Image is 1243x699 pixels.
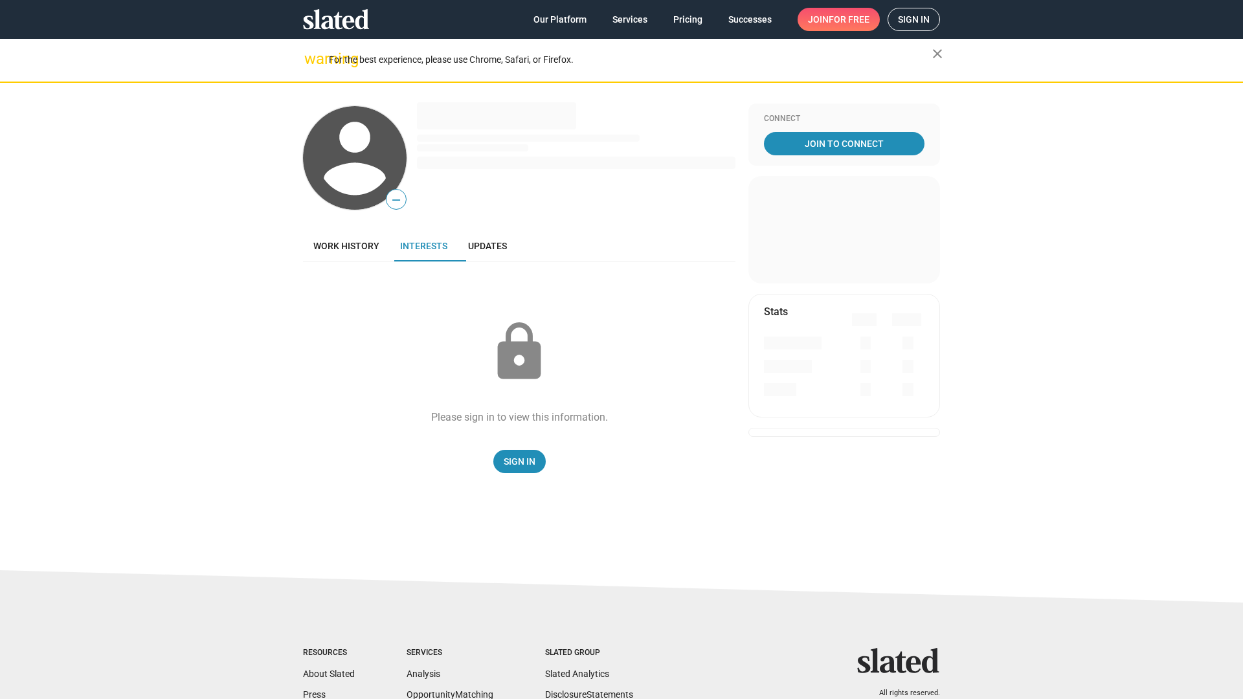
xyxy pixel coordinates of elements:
[458,230,517,261] a: Updates
[523,8,597,31] a: Our Platform
[329,51,932,69] div: For the best experience, please use Chrome, Safari, or Firefox.
[400,241,447,251] span: Interests
[313,241,379,251] span: Work history
[764,132,924,155] a: Join To Connect
[673,8,702,31] span: Pricing
[545,648,633,658] div: Slated Group
[798,8,880,31] a: Joinfor free
[602,8,658,31] a: Services
[533,8,587,31] span: Our Platform
[386,192,406,208] span: —
[493,450,546,473] a: Sign In
[407,648,493,658] div: Services
[303,669,355,679] a: About Slated
[545,669,609,679] a: Slated Analytics
[504,450,535,473] span: Sign In
[303,230,390,261] a: Work history
[612,8,647,31] span: Services
[930,46,945,61] mat-icon: close
[888,8,940,31] a: Sign in
[718,8,782,31] a: Successes
[431,410,608,424] div: Please sign in to view this information.
[767,132,922,155] span: Join To Connect
[487,320,552,384] mat-icon: lock
[829,8,869,31] span: for free
[764,305,788,318] mat-card-title: Stats
[407,669,440,679] a: Analysis
[728,8,772,31] span: Successes
[808,8,869,31] span: Join
[898,8,930,30] span: Sign in
[663,8,713,31] a: Pricing
[390,230,458,261] a: Interests
[303,648,355,658] div: Resources
[468,241,507,251] span: Updates
[304,51,320,67] mat-icon: warning
[764,114,924,124] div: Connect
